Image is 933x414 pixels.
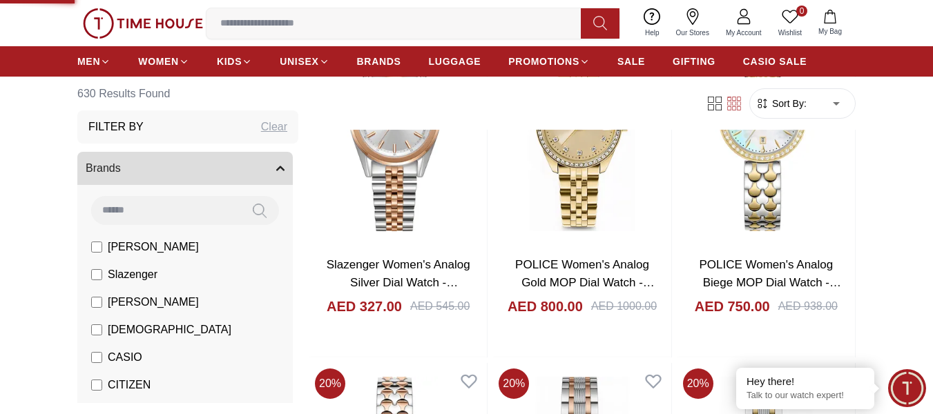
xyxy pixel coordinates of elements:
span: 20 % [315,368,345,399]
input: CASIO [91,352,102,363]
span: SALE [617,55,645,68]
div: AED 938.00 [778,298,838,315]
span: LUGGAGE [429,55,481,68]
a: Slazenger Women's Analog Silver Dial Watch - SL.9.2463.3.04 [327,258,470,306]
div: AED 545.00 [410,298,470,315]
a: Help [637,6,668,41]
h6: 630 Results Found [77,77,298,110]
a: POLICE Women's Analog Gold MOP Dial Watch - PEWLH0024303 [515,258,655,306]
p: Talk to our watch expert! [747,390,864,402]
a: 0Wishlist [770,6,810,41]
span: [PERSON_NAME] [108,294,199,310]
span: 20 % [683,368,713,399]
span: Slazenger [108,266,157,283]
a: MEN [77,49,110,74]
h4: AED 327.00 [327,297,402,316]
span: GIFTING [673,55,715,68]
span: KIDS [217,55,242,68]
h4: AED 750.00 [695,297,770,316]
a: LUGGAGE [429,49,481,74]
input: [PERSON_NAME] [91,297,102,308]
div: Clear [261,119,287,135]
a: CASIO SALE [743,49,807,74]
h4: AED 800.00 [508,297,583,316]
span: Brands [86,160,121,177]
span: CASIO SALE [743,55,807,68]
span: Help [639,28,665,38]
button: My Bag [810,7,850,39]
a: SALE [617,49,645,74]
span: Our Stores [671,28,715,38]
div: Hey there! [747,375,864,388]
a: UNISEX [280,49,329,74]
span: PROMOTIONS [508,55,579,68]
span: [PERSON_NAME] [108,239,199,255]
a: WOMEN [138,49,189,74]
span: Wishlist [773,28,807,38]
div: AED 1000.00 [591,298,657,315]
span: CASIO [108,349,142,366]
span: Sort By: [769,97,807,110]
span: UNISEX [280,55,318,68]
button: Brands [77,152,293,185]
span: 20 % [499,368,529,399]
span: BRANDS [357,55,401,68]
input: [DEMOGRAPHIC_DATA] [91,324,102,335]
span: WOMEN [138,55,179,68]
img: ... [83,8,203,39]
a: BRANDS [357,49,401,74]
span: MEN [77,55,100,68]
div: Chat Widget [888,369,926,407]
input: CITIZEN [91,379,102,391]
h3: Filter By [88,119,144,135]
span: CITIZEN [108,377,151,393]
input: Slazenger [91,269,102,280]
a: GIFTING [673,49,715,74]
a: POLICE Women's Analog Biege MOP Dial Watch - PEWLG0076303 [699,258,841,306]
a: PROMOTIONS [508,49,590,74]
a: Our Stores [668,6,718,41]
span: My Account [720,28,767,38]
button: Sort By: [756,97,807,110]
span: 0 [796,6,807,17]
a: KIDS [217,49,252,74]
span: My Bag [813,26,847,37]
span: [DEMOGRAPHIC_DATA] [108,322,231,338]
input: [PERSON_NAME] [91,241,102,253]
